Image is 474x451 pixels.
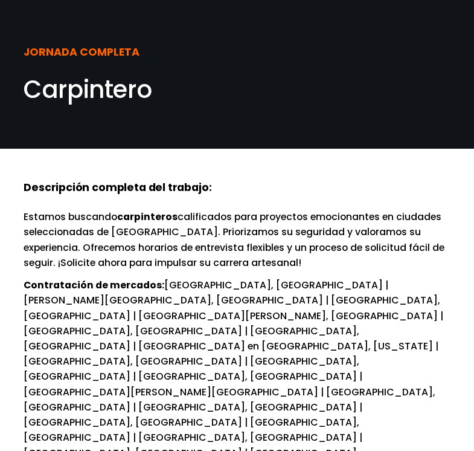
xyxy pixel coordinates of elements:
span: Carpintero [24,73,152,106]
strong: Descripción completa del trabajo: [24,180,211,195]
strong: JORNADA COMPLETA [24,44,139,59]
strong: carpinteros [117,210,178,224]
strong: Contratación de mercados: [24,278,164,292]
p: Estamos buscando calificados para proyectos emocionantes en ciudades seleccionadas de [GEOGRAPHIC... [24,209,450,270]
